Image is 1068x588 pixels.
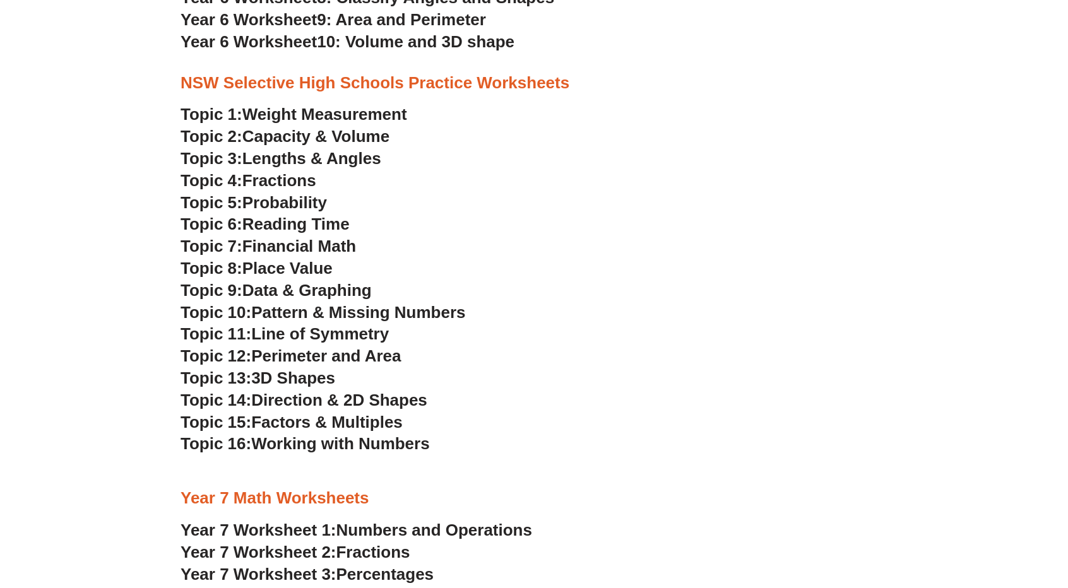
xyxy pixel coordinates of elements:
span: Working with Numbers [251,434,429,453]
span: Fractions [336,543,410,562]
span: Topic 15: [181,413,251,432]
span: Topic 4: [181,171,242,190]
span: Topic 6: [181,215,242,233]
span: Data & Graphing [242,281,372,300]
span: Year 7 Worksheet 3: [181,565,336,584]
span: Place Value [242,259,333,278]
span: Weight Measurement [242,105,407,124]
span: Topic 14: [181,391,251,409]
a: Year 6 Worksheet10: Volume and 3D shape [181,32,514,51]
a: Topic 7:Financial Math [181,237,356,256]
span: Topic 9: [181,281,242,300]
a: Topic 2:Capacity & Volume [181,127,389,146]
a: Year 6 Worksheet9: Area and Perimeter [181,10,486,29]
span: Factors & Multiples [251,413,403,432]
span: Year 7 Worksheet 2: [181,543,336,562]
a: Topic 11:Line of Symmetry [181,324,389,343]
a: Topic 10:Pattern & Missing Numbers [181,303,465,322]
span: Lengths & Angles [242,149,381,168]
span: Year 6 Worksheet [181,32,317,51]
span: Topic 7: [181,237,242,256]
span: Topic 11: [181,324,251,343]
a: Topic 12:Perimeter and Area [181,346,401,365]
a: Year 7 Worksheet 2:Fractions [181,543,410,562]
a: Topic 15:Factors & Multiples [181,413,403,432]
span: 10: Volume and 3D shape [317,32,514,51]
span: Year 7 Worksheet 1: [181,520,336,539]
a: Topic 1:Weight Measurement [181,105,407,124]
span: Topic 10: [181,303,251,322]
a: Topic 14:Direction & 2D Shapes [181,391,427,409]
span: Line of Symmetry [251,324,389,343]
span: Topic 3: [181,149,242,168]
span: Capacity & Volume [242,127,389,146]
span: Topic 16: [181,434,251,453]
span: Topic 5: [181,193,242,212]
a: Topic 9:Data & Graphing [181,281,372,300]
a: Topic 5:Probability [181,193,327,212]
span: Topic 13: [181,368,251,387]
a: Topic 6:Reading Time [181,215,350,233]
a: Year 7 Worksheet 1:Numbers and Operations [181,520,532,539]
span: Probability [242,193,327,212]
a: Topic 8:Place Value [181,259,333,278]
span: Fractions [242,171,316,190]
span: Topic 12: [181,346,251,365]
h3: NSW Selective High Schools Practice Worksheets [181,73,887,94]
span: Numbers and Operations [336,520,532,539]
a: Topic 3:Lengths & Angles [181,149,381,168]
iframe: Chat Widget [858,445,1068,588]
span: Percentages [336,565,434,584]
a: Topic 4:Fractions [181,171,316,190]
span: Financial Math [242,237,356,256]
span: Topic 1: [181,105,242,124]
h3: Year 7 Math Worksheets [181,488,887,509]
a: Year 7 Worksheet 3:Percentages [181,565,434,584]
span: 9: Area and Perimeter [317,10,486,29]
span: 3D Shapes [251,368,335,387]
a: Topic 13:3D Shapes [181,368,335,387]
span: Perimeter and Area [251,346,401,365]
span: Topic 8: [181,259,242,278]
span: Direction & 2D Shapes [251,391,427,409]
span: Pattern & Missing Numbers [251,303,465,322]
span: Year 6 Worksheet [181,10,317,29]
span: Topic 2: [181,127,242,146]
span: Reading Time [242,215,350,233]
a: Topic 16:Working with Numbers [181,434,430,453]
